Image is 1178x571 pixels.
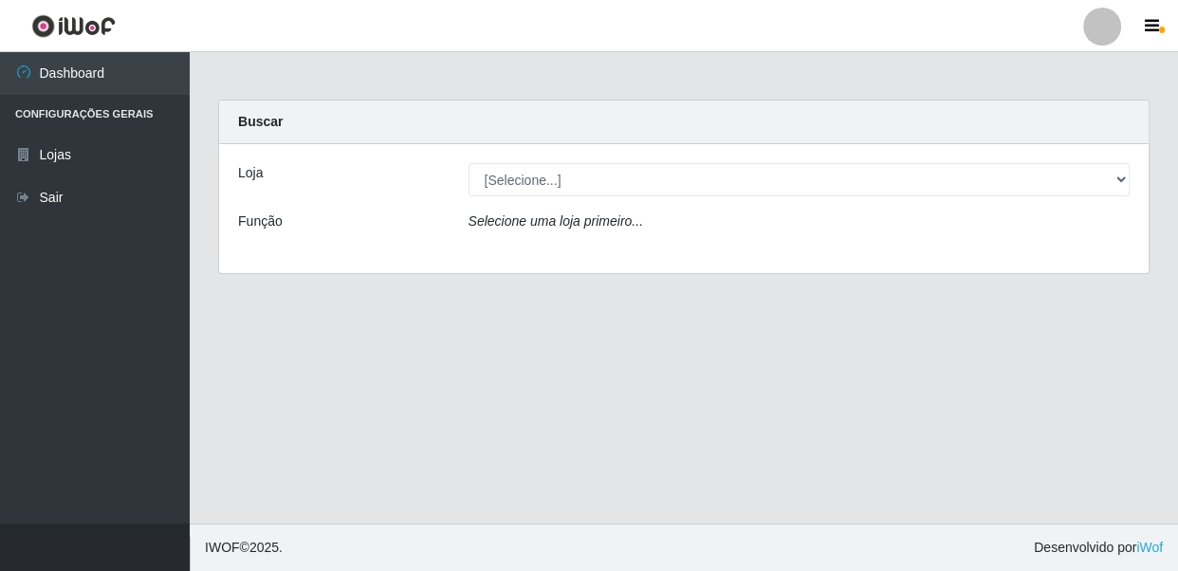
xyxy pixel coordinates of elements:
[1034,538,1163,558] span: Desenvolvido por
[1136,540,1163,555] a: iWof
[238,212,283,231] label: Função
[205,538,283,558] span: © 2025 .
[238,114,283,129] strong: Buscar
[238,163,263,183] label: Loja
[205,540,240,555] span: IWOF
[469,213,643,229] i: Selecione uma loja primeiro...
[31,14,116,38] img: CoreUI Logo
